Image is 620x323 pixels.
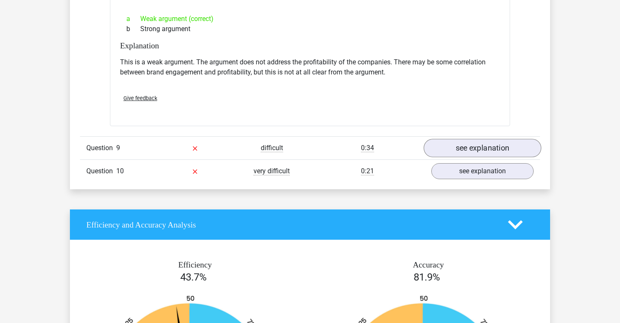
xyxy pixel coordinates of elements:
[254,167,290,175] span: very difficult
[126,24,140,34] span: b
[361,144,374,152] span: 0:34
[116,144,120,152] span: 9
[431,163,534,179] a: see explanation
[120,41,500,50] h4: Explanation
[120,57,500,77] p: This is a weak argument. The argument does not address the profitability of the companies. There ...
[123,95,157,101] span: Give feedback
[86,220,495,230] h4: Efficiency and Accuracy Analysis
[86,166,116,176] span: Question
[414,271,440,283] span: 81.9%
[120,14,500,24] div: Weak argument (correct)
[424,139,541,157] a: see explanation
[320,260,537,270] h4: Accuracy
[120,24,500,34] div: Strong argument
[126,14,140,24] span: a
[116,167,124,175] span: 10
[261,144,283,152] span: difficult
[86,260,304,270] h4: Efficiency
[361,167,374,175] span: 0:21
[180,271,207,283] span: 43.7%
[86,143,116,153] span: Question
